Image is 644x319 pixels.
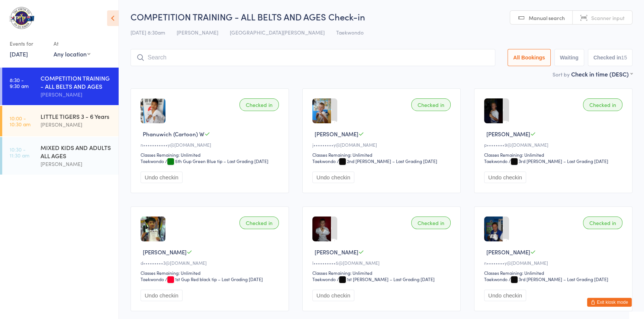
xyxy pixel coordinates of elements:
span: [PERSON_NAME] [143,248,187,256]
span: [PERSON_NAME] [486,130,530,138]
h2: COMPETITION TRAINING - ALL BELTS AND AGES Check-in [131,10,632,23]
div: Checked in [583,217,622,229]
div: Events for [10,38,46,50]
div: Classes Remaining: Unlimited [141,270,281,276]
button: Undo checkin [141,290,183,301]
time: 10:00 - 10:30 am [10,115,30,127]
div: Check in time (DESC) [571,70,632,78]
div: Checked in [411,98,451,111]
div: Classes Remaining: Unlimited [484,152,625,158]
span: / 5th Gup Green Blue tip – Last Grading [DATE] [165,158,268,164]
button: Undo checkin [484,172,526,183]
img: Taekwondo Oh Do Kwan Port Kennedy [7,6,35,30]
button: Exit kiosk mode [587,298,632,307]
div: Classes Remaining: Unlimited [312,270,453,276]
button: All Bookings [508,49,551,66]
span: / 3rd [PERSON_NAME] – Last Grading [DATE] [509,158,608,164]
div: n••••••••y@[DOMAIN_NAME] [484,260,625,266]
span: [PERSON_NAME] [486,248,530,256]
div: n•••••••••••y@[DOMAIN_NAME] [141,141,281,148]
span: Phanuwich (Cartoon) W [143,130,205,138]
input: Search [131,49,495,66]
a: 10:30 -11:30 amMIXED KIDS AND ADULTS ALL AGES[PERSON_NAME] [2,137,119,175]
div: MIXED KIDS AND ADULTS ALL AGES [41,143,112,160]
span: / 1st [PERSON_NAME] – Last Grading [DATE] [337,276,435,282]
span: Scanner input [591,14,625,22]
div: Checked in [239,217,279,229]
div: Checked in [239,98,279,111]
span: [GEOGRAPHIC_DATA][PERSON_NAME] [230,29,325,36]
button: Undo checkin [312,290,354,301]
img: image1679477687.png [141,217,165,241]
div: COMPETITION TRAINING - ALL BELTS AND AGES [41,74,112,90]
div: 15 [621,55,627,61]
button: Undo checkin [484,290,526,301]
div: Taekwondo [141,276,164,282]
div: Classes Remaining: Unlimited [141,152,281,158]
div: l••••••••••5@[DOMAIN_NAME] [312,260,453,266]
button: Undo checkin [141,172,183,183]
time: 8:30 - 9:30 am [10,77,29,89]
img: image1490869854.png [484,98,503,123]
div: d•••••••••3@[DOMAIN_NAME] [141,260,281,266]
span: / 2nd [PERSON_NAME] – Last Grading [DATE] [337,158,437,164]
span: / 3rd [PERSON_NAME] – Last Grading [DATE] [509,276,608,282]
div: Taekwondo [312,158,336,164]
div: Classes Remaining: Unlimited [312,152,453,158]
div: Taekwondo [141,158,164,164]
time: 10:30 - 11:30 am [10,146,29,158]
span: Manual search [529,14,565,22]
a: [DATE] [10,50,28,58]
span: [PERSON_NAME] [177,29,218,36]
div: Taekwondo [312,276,336,282]
span: / 1st Gup Red black tip – Last Grading [DATE] [165,276,263,282]
img: image1706321359.png [141,98,165,123]
div: [PERSON_NAME] [41,120,112,129]
button: Waiting [554,49,584,66]
div: j•••••••••y@[DOMAIN_NAME] [312,141,453,148]
div: [PERSON_NAME] [41,90,112,99]
div: LITTLE TIGERS 3 - 6 Years [41,112,112,120]
button: Undo checkin [312,172,354,183]
div: Any location [54,50,90,58]
div: Checked in [411,217,451,229]
div: Taekwondo [484,276,508,282]
img: image1490179477.png [484,217,503,241]
span: [PERSON_NAME] [315,248,358,256]
label: Sort by [553,71,570,78]
a: 8:30 -9:30 amCOMPETITION TRAINING - ALL BELTS AND AGES[PERSON_NAME] [2,68,119,105]
span: Taekwondo [336,29,364,36]
span: [DATE] 8:30am [131,29,165,36]
a: 10:00 -10:30 amLITTLE TIGERS 3 - 6 Years[PERSON_NAME] [2,106,119,136]
div: p••••••••9@[DOMAIN_NAME] [484,141,625,148]
div: Checked in [583,98,622,111]
button: Checked in15 [588,49,632,66]
img: image1490691794.png [312,98,331,123]
img: image1487667603.png [312,217,331,241]
div: [PERSON_NAME] [41,160,112,168]
div: Classes Remaining: Unlimited [484,270,625,276]
div: Taekwondo [484,158,508,164]
div: At [54,38,90,50]
span: [PERSON_NAME] [315,130,358,138]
